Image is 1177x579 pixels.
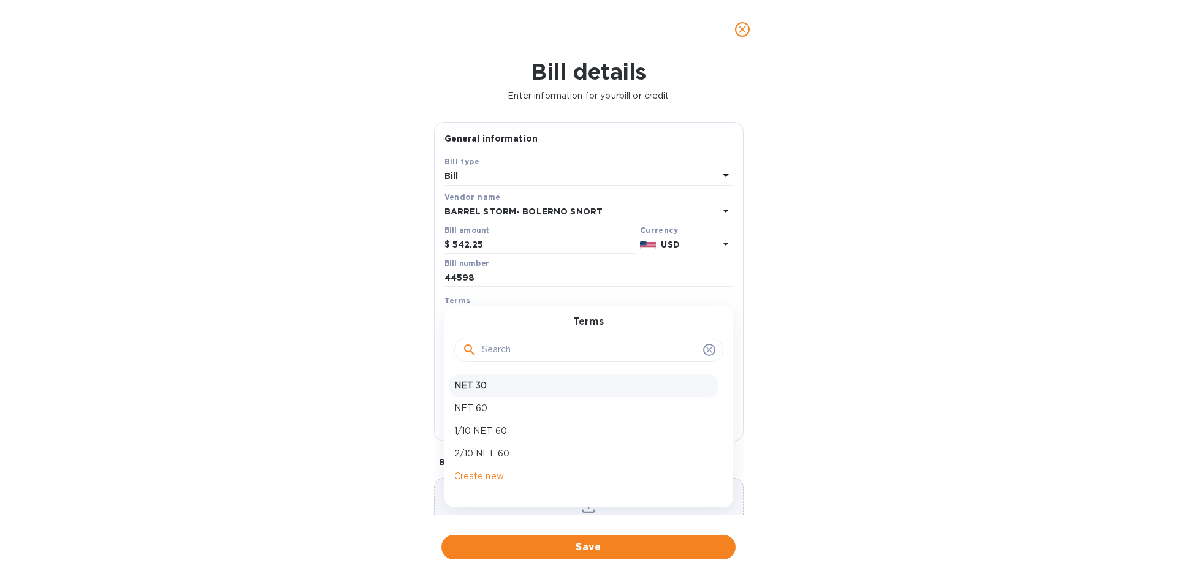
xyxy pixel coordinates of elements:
input: $ Enter bill amount [452,236,635,254]
label: Bill number [444,260,489,267]
h3: Terms [573,316,604,328]
input: Search [482,341,698,359]
h1: Bill details [10,59,1167,85]
b: Bill [444,171,459,181]
button: Save [441,535,736,559]
b: Vendor name [444,192,501,202]
input: Enter bill number [444,269,733,287]
b: Terms [444,296,471,305]
b: Currency [640,225,678,235]
p: 2/10 NET 60 [454,447,714,460]
img: USD [640,241,657,249]
div: $ [444,236,452,254]
p: Bill image [439,456,739,468]
b: Bill type [444,157,480,166]
b: USD [661,240,679,249]
p: Select terms [444,309,500,322]
p: Enter information for your bill or credit [10,89,1167,102]
p: 1/10 NET 60 [454,425,714,437]
p: Create new [454,470,714,483]
label: Bill amount [444,227,489,234]
span: Save [451,540,726,554]
b: BARREL STORM- BOLERNO SNORT [444,206,603,216]
button: close [728,15,757,44]
b: General information [444,134,538,143]
p: NET 30 [454,379,714,392]
p: NET 60 [454,402,714,415]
